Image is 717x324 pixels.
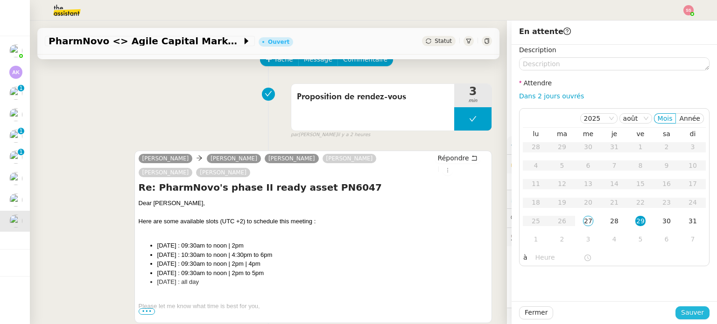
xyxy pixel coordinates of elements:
span: ••• [139,308,155,315]
span: 🔐 [511,159,571,169]
td: 06/09/2025 [654,230,680,249]
div: 28 [609,216,619,226]
img: users%2FoFdbodQ3TgNoWt9kP3GXAs5oaCq1%2Favatar%2Fprofile-pic.png [9,44,22,57]
div: 🕵️Autres demandes en cours 10 [507,228,717,246]
div: Dear [PERSON_NAME], [139,199,488,208]
img: users%2FC9SBsJ0duuaSgpQFj5LgoEX8n0o2%2Favatar%2Fec9d51b8-9413-4189-adfb-7be4d8c96a3c [9,130,22,143]
li: [DATE] : 09:30am to noon | 2pm | 4pm [157,259,488,269]
span: 🕵️ [511,233,631,241]
span: ⚙️ [511,140,559,151]
span: Statut [435,38,452,44]
div: Ouvert [268,39,289,45]
li: [DATE] : 10:30am to noon | 4:30pm to 6pm [157,250,488,260]
img: users%2FC9SBsJ0duuaSgpQFj5LgoEX8n0o2%2Favatar%2Fec9d51b8-9413-4189-adfb-7be4d8c96a3c [9,193,22,207]
nz-select-item: 2025 [584,114,614,123]
span: à [523,252,527,263]
span: 💬 [511,214,570,221]
li: [DATE] : 09:30am to noon | 2pm [157,241,488,250]
button: Sauver [675,306,710,319]
img: users%2FCk7ZD5ubFNWivK6gJdIkoi2SB5d2%2Favatar%2F3f84dbb7-4157-4842-a987-fca65a8b7a9a [9,108,22,121]
span: min [454,97,492,105]
img: users%2FC9SBsJ0duuaSgpQFj5LgoEX8n0o2%2Favatar%2Fec9d51b8-9413-4189-adfb-7be4d8c96a3c [9,87,22,100]
span: Année [679,115,700,122]
span: 3 [454,86,492,97]
td: 03/09/2025 [575,230,601,249]
button: Tâche [260,53,299,66]
div: 27 [583,216,593,226]
div: 31 [688,216,698,226]
td: 28/08/2025 [601,212,627,231]
th: dim. [680,130,706,138]
div: 2 [557,234,567,244]
li: [DATE] : 09:30am to noon | 2pm to 5pm [157,269,488,278]
input: Heure [535,252,583,263]
span: par [291,131,299,139]
label: Attendre [519,79,552,87]
h4: Re: PharmNovo's phase II ready asset PN6047 [139,181,488,194]
span: Proposition de rendez-vous [297,90,449,104]
td: 29/08/2025 [627,212,654,231]
button: Répondre [435,153,481,163]
img: svg [683,5,694,15]
p: 1 [19,128,23,136]
span: Mois [658,115,673,122]
a: [PERSON_NAME] [196,168,250,177]
img: svg [9,66,22,79]
div: 5 [635,234,646,244]
button: Fermer [519,306,553,319]
span: Fermer [525,307,548,318]
p: 1 [19,149,23,157]
button: Commentaire [337,53,393,66]
div: ⏲️Tâches 3:51 [507,190,717,208]
nz-badge-sup: 1 [18,128,24,134]
a: [PERSON_NAME] [265,154,319,163]
span: Commentaire [343,54,387,65]
div: 30 [661,216,672,226]
div: ⚙️Procédures [507,136,717,154]
span: 🧴 [511,313,540,321]
img: users%2FC9SBsJ0duuaSgpQFj5LgoEX8n0o2%2Favatar%2Fec9d51b8-9413-4189-adfb-7be4d8c96a3c [9,172,22,185]
a: [PERSON_NAME] [139,168,193,177]
th: mar. [549,130,575,138]
th: jeu. [601,130,627,138]
span: Sauver [681,307,704,318]
th: mer. [575,130,601,138]
th: ven. [627,130,654,138]
div: 💬Commentaires [507,209,717,227]
nz-badge-sup: 1 [18,149,24,155]
small: [PERSON_NAME] [291,131,370,139]
div: 🔐Données client [507,155,717,173]
td: 30/08/2025 [654,212,680,231]
span: ⏲️ [511,195,575,203]
span: il y a 2 heures [337,131,371,139]
td: 27/08/2025 [575,212,601,231]
span: Tâche [274,54,293,65]
div: Here are some available slots (UTC +2) to schedule this meeting : [139,217,488,226]
td: 05/09/2025 [627,230,654,249]
nz-select-item: août [623,114,648,123]
td: 04/09/2025 [601,230,627,249]
a: [PERSON_NAME] [323,154,377,163]
span: En attente [519,27,571,36]
td: 07/09/2025 [680,230,706,249]
span: [PERSON_NAME] [211,155,257,162]
button: Message [298,53,338,66]
div: Please let me know what time is best for you, [139,302,488,311]
li: [DATE] : all day [157,277,488,287]
td: 02/09/2025 [549,230,575,249]
span: Répondre [438,153,469,163]
span: PharmNovo <> Agile Capital Markets [49,36,242,46]
div: 3 [583,234,593,244]
label: Description [519,46,556,54]
span: Message [304,54,332,65]
a: [PERSON_NAME] [139,154,193,163]
nz-badge-sup: 1 [18,85,24,91]
div: 29 [635,216,646,226]
td: 01/09/2025 [523,230,549,249]
a: Dans 2 jours ouvrés [519,92,584,100]
div: 4 [609,234,619,244]
th: sam. [654,130,680,138]
div: 7 [688,234,698,244]
td: 31/08/2025 [680,212,706,231]
th: lun. [523,130,549,138]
